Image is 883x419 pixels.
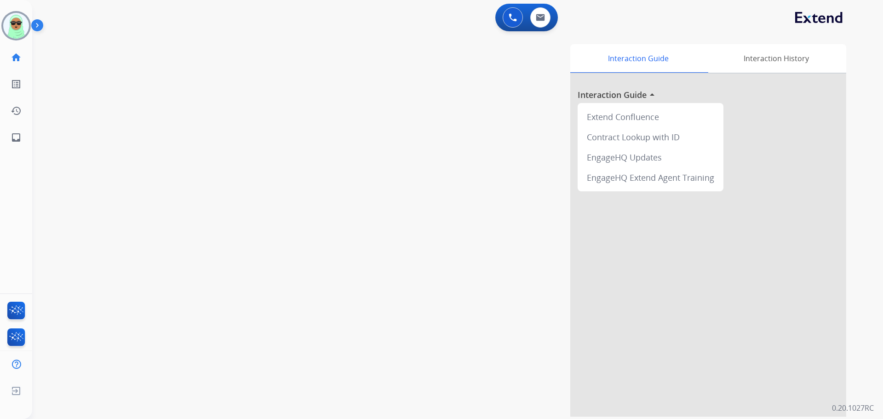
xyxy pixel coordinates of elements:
p: 0.20.1027RC [832,402,874,413]
div: Contract Lookup with ID [581,127,720,147]
div: Interaction History [706,44,846,73]
mat-icon: inbox [11,132,22,143]
mat-icon: list_alt [11,79,22,90]
div: Extend Confluence [581,107,720,127]
mat-icon: home [11,52,22,63]
div: EngageHQ Extend Agent Training [581,167,720,188]
img: avatar [3,13,29,39]
div: EngageHQ Updates [581,147,720,167]
mat-icon: history [11,105,22,116]
div: Interaction Guide [570,44,706,73]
